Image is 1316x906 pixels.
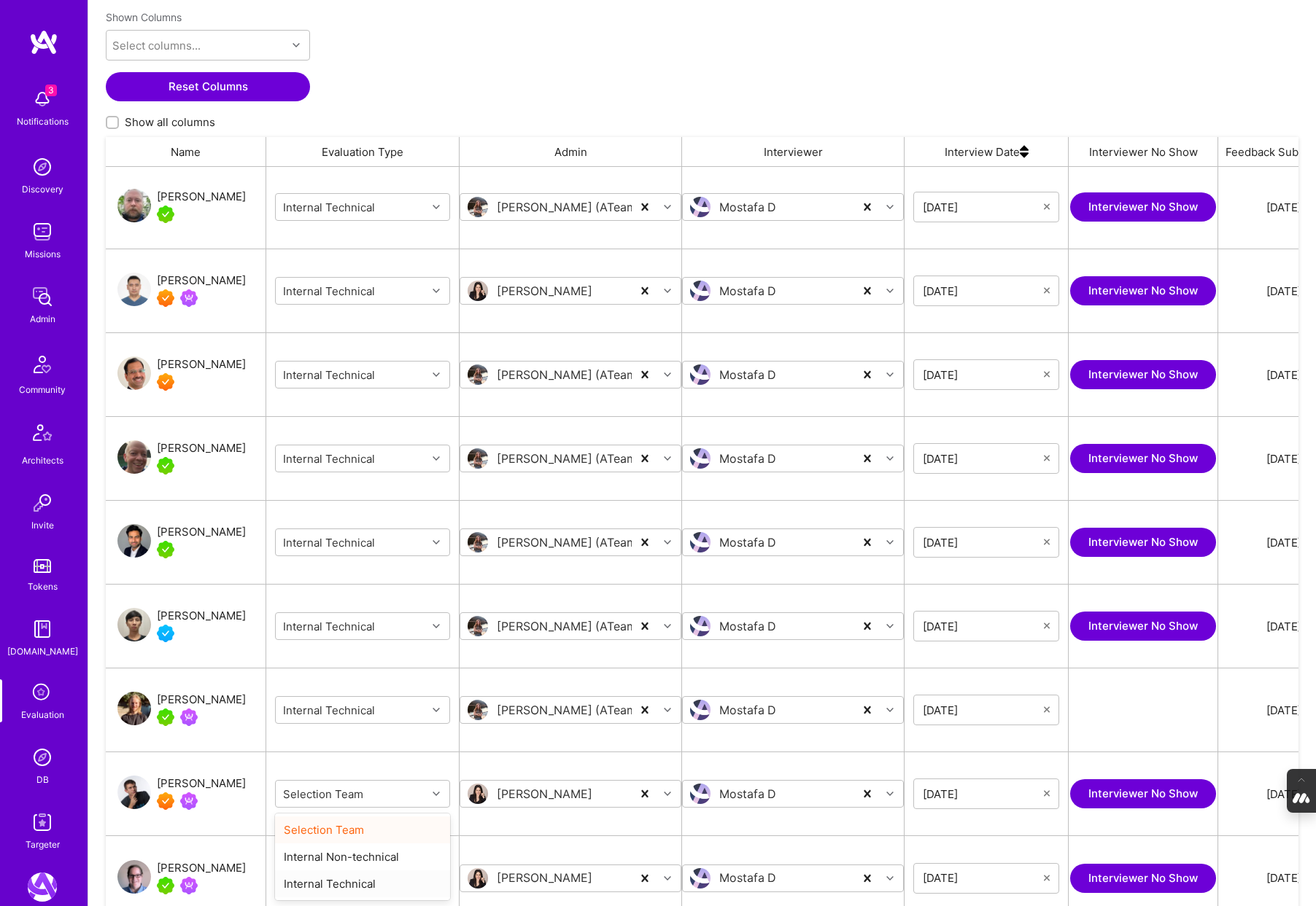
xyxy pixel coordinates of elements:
img: Vetted A.Teamer [157,625,174,642]
div: [DATE] [1266,284,1301,299]
div: [DATE] [1266,619,1301,634]
button: Interviewer No Show [1070,612,1216,641]
img: Exceptional A.Teamer [157,792,174,810]
button: Interviewer No Show [1070,276,1216,305]
div: [DATE] [1266,200,1301,215]
div: Interview Date [905,137,1069,166]
img: Invite [28,488,57,518]
i: icon Chevron [433,706,440,714]
div: [DOMAIN_NAME] [7,644,78,659]
div: [PERSON_NAME] [157,859,246,877]
a: User Avatar[PERSON_NAME]A.Teamer in ResidenceBeen on Mission [117,691,246,729]
input: Select Date... [923,200,1044,214]
span: Show all columns [125,114,215,130]
div: [PERSON_NAME] [157,691,246,708]
img: Been on Mission [180,289,198,307]
div: Targeter [26,837,60,852]
div: Notifications [17,114,69,129]
a: User Avatar[PERSON_NAME]Vetted A.Teamer [117,607,246,645]
i: icon Chevron [664,287,671,294]
div: DB [36,772,49,787]
input: Select Date... [923,871,1044,886]
a: User Avatar[PERSON_NAME]A.Teamer in Residence [117,440,246,477]
img: User Avatar [468,532,488,552]
div: [PERSON_NAME] [157,607,246,625]
div: [PERSON_NAME] [157,188,246,206]
img: A.Teamer in Residence [157,541,174,558]
i: icon Chevron [664,371,671,378]
i: icon Chevron [433,539,440,546]
img: User Avatar [468,868,488,889]
div: [PERSON_NAME] [157,523,246,541]
div: [DATE] [1266,870,1301,886]
img: User Avatar [117,608,151,641]
div: [PERSON_NAME] [157,775,246,792]
img: Exceptional A.Teamer [157,373,174,391]
img: User Avatar [468,281,488,301]
img: bell [28,85,57,114]
div: [DATE] [1266,367,1301,383]
div: [DATE] [1266,451,1301,466]
i: icon Chevron [664,539,671,546]
div: Evaluation [21,707,64,722]
a: User Avatar[PERSON_NAME]A.Teamer in Residence [117,523,246,561]
img: logo [29,29,58,55]
input: Select Date... [923,786,1044,801]
div: Selection Team [275,816,450,843]
img: A.Team: Leading A.Team's Marketing & DemandGen [28,872,57,902]
img: User Avatar [690,868,711,889]
img: User Avatar [117,356,151,390]
div: Admin [460,137,682,166]
a: User Avatar[PERSON_NAME]A.Teamer in ResidenceBeen on Mission [117,859,246,897]
img: User Avatar [117,692,151,725]
i: icon Chevron [433,455,440,462]
img: User Avatar [468,700,488,720]
img: Skill Targeter [28,808,57,837]
i: icon Chevron [886,875,894,882]
img: User Avatar [468,616,488,636]
div: Evaluation Type [266,137,460,166]
img: tokens [34,559,51,573]
img: teamwork [28,217,57,246]
div: Discovery [22,181,63,197]
img: sort [1020,137,1029,166]
img: Been on Mission [180,708,198,726]
input: Select Date... [923,535,1044,550]
img: A.Teamer in Residence [157,708,174,726]
i: icon Chevron [886,203,894,211]
img: User Avatar [690,281,711,301]
a: User Avatar[PERSON_NAME]Exceptional A.TeamerBeen on Mission [117,775,246,813]
i: icon Chevron [886,622,894,630]
img: A.Teamer in Residence [157,457,174,475]
div: [DATE] [1266,786,1301,802]
button: Reset Columns [106,72,310,101]
i: icon Chevron [886,539,894,546]
label: Shown Columns [106,10,182,24]
input: Select Date... [923,619,1044,633]
i: icon SelectionTeam [28,679,56,707]
button: Interviewer No Show [1070,864,1216,893]
i: icon Chevron [433,622,440,630]
div: Missions [25,246,61,262]
input: Select Date... [923,367,1044,382]
img: User Avatar [468,784,488,804]
span: 3 [45,85,57,96]
img: User Avatar [468,197,488,217]
button: Interviewer No Show [1070,444,1216,473]
div: Community [19,382,66,397]
div: Internal Non-technical [275,843,450,870]
img: Admin Search [28,743,57,772]
img: Architects [25,418,60,453]
i: icon Chevron [664,706,671,714]
div: Tokens [28,579,58,594]
i: icon Chevron [664,622,671,630]
i: icon Chevron [886,455,894,462]
img: User Avatar [690,700,711,720]
div: [PERSON_NAME] [157,440,246,457]
div: Invite [31,518,54,533]
img: User Avatar [117,440,151,474]
a: A.Team: Leading A.Team's Marketing & DemandGen [24,872,61,902]
div: Architects [22,453,63,468]
img: User Avatar [690,532,711,552]
i: icon Chevron [664,203,671,211]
